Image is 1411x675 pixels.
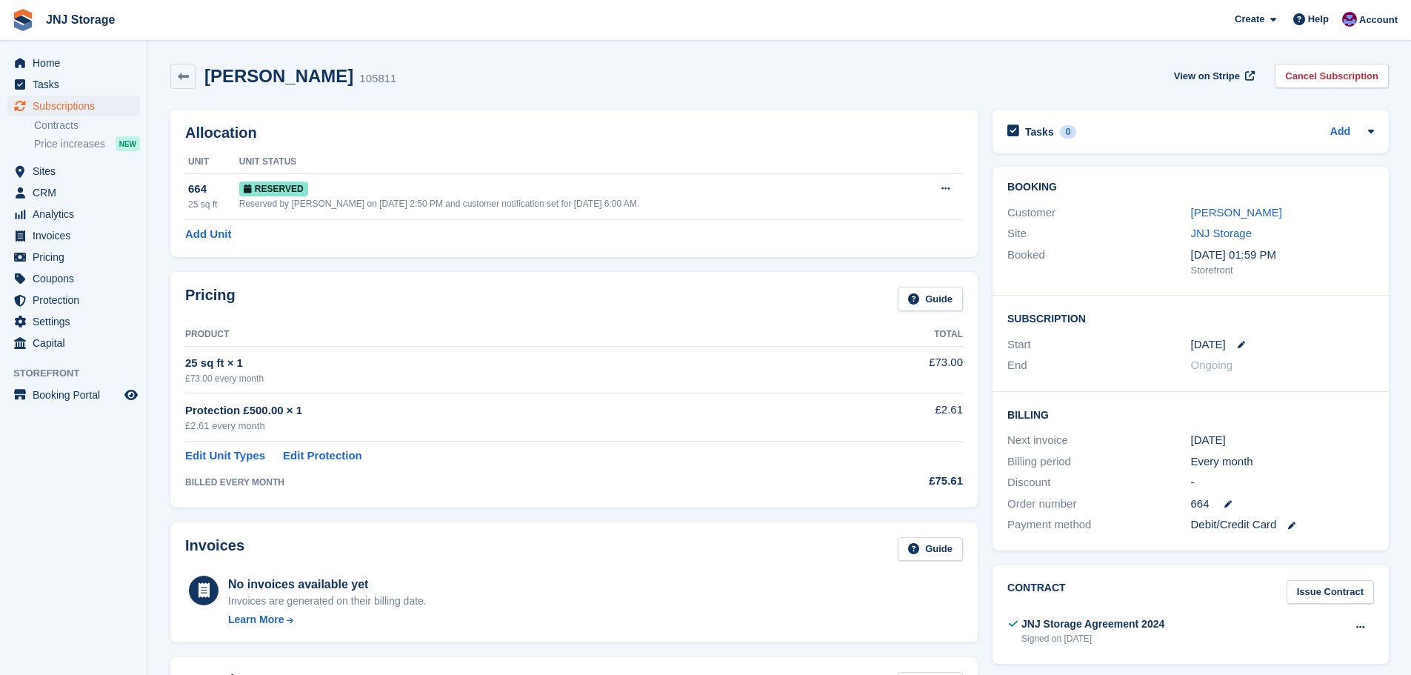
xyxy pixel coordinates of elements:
[185,150,239,174] th: Unit
[1174,69,1240,84] span: View on Stripe
[7,96,140,116] a: menu
[33,74,121,95] span: Tasks
[7,268,140,289] a: menu
[1007,496,1190,513] div: Order number
[1191,516,1374,533] div: Debit/Credit Card
[1359,13,1398,27] span: Account
[33,247,121,267] span: Pricing
[1191,453,1374,470] div: Every month
[1007,407,1374,422] h2: Billing
[1007,516,1190,533] div: Payment method
[1191,336,1226,353] time: 2025-09-12 00:00:00 UTC
[1330,124,1350,141] a: Add
[228,612,427,628] a: Learn More
[1191,247,1374,264] div: [DATE] 01:59 PM
[1007,453,1190,470] div: Billing period
[1275,64,1389,88] a: Cancel Subscription
[185,402,838,419] div: Protection £500.00 × 1
[185,372,838,385] div: £73.00 every month
[34,119,140,133] a: Contracts
[7,225,140,246] a: menu
[1060,125,1077,139] div: 0
[7,311,140,332] a: menu
[1191,263,1374,278] div: Storefront
[1007,205,1190,222] div: Customer
[7,53,140,73] a: menu
[1191,496,1210,513] span: 664
[185,476,838,489] div: BILLED EVERY MONTH
[33,333,121,353] span: Capital
[1191,474,1374,491] div: -
[1007,247,1190,278] div: Booked
[359,70,396,87] div: 105811
[33,225,121,246] span: Invoices
[122,386,140,404] a: Preview store
[1007,432,1190,449] div: Next invoice
[1007,336,1190,353] div: Start
[1287,580,1374,605] a: Issue Contract
[12,9,34,31] img: stora-icon-8386f47178a22dfd0bd8f6a31ec36ba5ce8667c1dd55bd0f319d3a0aa187defe.svg
[33,268,121,289] span: Coupons
[185,355,838,372] div: 25 sq ft × 1
[185,323,838,347] th: Product
[7,290,140,310] a: menu
[838,473,963,490] div: £75.61
[33,204,121,225] span: Analytics
[1308,12,1329,27] span: Help
[1191,359,1233,371] span: Ongoing
[185,226,231,243] a: Add Unit
[228,612,284,628] div: Learn More
[33,161,121,182] span: Sites
[1191,432,1374,449] div: [DATE]
[116,136,140,151] div: NEW
[1168,64,1258,88] a: View on Stripe
[7,182,140,203] a: menu
[1007,310,1374,325] h2: Subscription
[1342,12,1357,27] img: Jonathan Scrase
[185,537,244,562] h2: Invoices
[838,346,963,393] td: £73.00
[1191,206,1282,219] a: [PERSON_NAME]
[1025,125,1054,139] h2: Tasks
[7,74,140,95] a: menu
[7,204,140,225] a: menu
[228,593,427,609] div: Invoices are generated on their billing date.
[40,7,121,32] a: JNJ Storage
[185,124,963,142] h2: Allocation
[838,393,963,442] td: £2.61
[33,96,121,116] span: Subscriptions
[239,197,911,210] div: Reserved by [PERSON_NAME] on [DATE] 2:50 PM and customer notification set for [DATE] 6:00 AM.
[34,136,140,152] a: Price increases NEW
[1007,474,1190,491] div: Discount
[1007,357,1190,374] div: End
[283,448,362,465] a: Edit Protection
[228,576,427,593] div: No invoices available yet
[7,385,140,405] a: menu
[33,311,121,332] span: Settings
[838,323,963,347] th: Total
[33,290,121,310] span: Protection
[1007,580,1066,605] h2: Contract
[898,287,963,311] a: Guide
[33,182,121,203] span: CRM
[188,181,239,198] div: 664
[1007,182,1374,193] h2: Booking
[239,150,911,174] th: Unit Status
[239,182,308,196] span: Reserved
[898,537,963,562] a: Guide
[188,198,239,211] div: 25 sq ft
[7,161,140,182] a: menu
[13,366,147,381] span: Storefront
[1007,225,1190,242] div: Site
[1021,632,1164,645] div: Signed on [DATE]
[34,137,105,151] span: Price increases
[7,247,140,267] a: menu
[1235,12,1264,27] span: Create
[33,385,121,405] span: Booking Portal
[185,287,236,311] h2: Pricing
[1021,616,1164,632] div: JNJ Storage Agreement 2024
[7,333,140,353] a: menu
[185,448,265,465] a: Edit Unit Types
[204,66,353,86] h2: [PERSON_NAME]
[185,419,838,433] div: £2.61 every month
